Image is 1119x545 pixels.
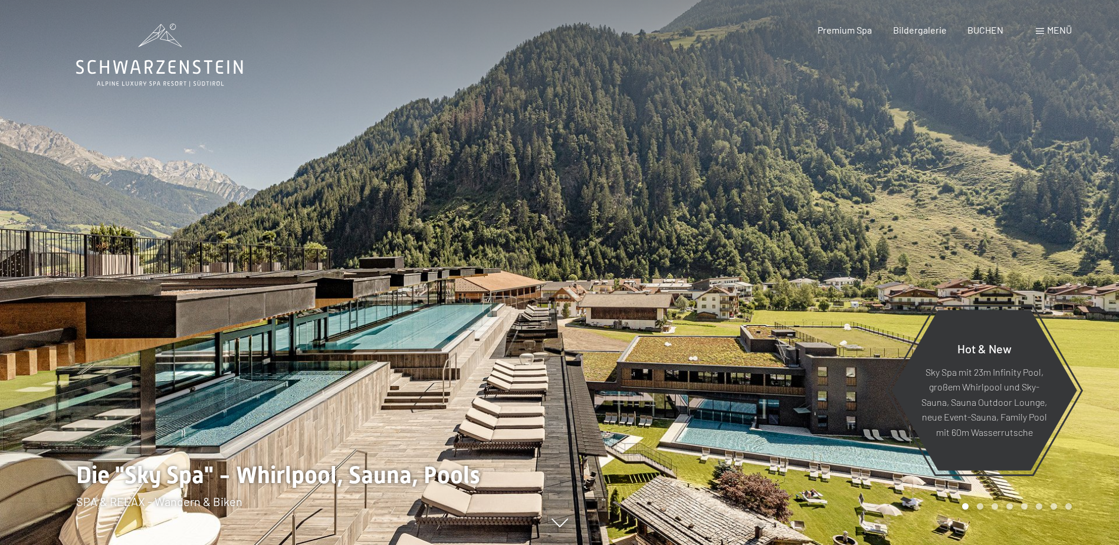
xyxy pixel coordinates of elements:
div: Carousel Page 6 [1036,503,1042,510]
div: Carousel Page 7 [1051,503,1057,510]
div: Carousel Page 4 [1006,503,1013,510]
div: Carousel Page 5 [1021,503,1028,510]
div: Carousel Pagination [958,503,1072,510]
span: Menü [1047,24,1072,35]
div: Carousel Page 3 [992,503,998,510]
a: Hot & New Sky Spa mit 23m Infinity Pool, großem Whirlpool und Sky-Sauna, Sauna Outdoor Lounge, ne... [891,309,1078,471]
div: Carousel Page 2 [977,503,983,510]
a: Premium Spa [818,24,872,35]
a: Bildergalerie [893,24,947,35]
div: Carousel Page 8 [1065,503,1072,510]
a: BUCHEN [967,24,1003,35]
span: Hot & New [957,341,1012,355]
p: Sky Spa mit 23m Infinity Pool, großem Whirlpool und Sky-Sauna, Sauna Outdoor Lounge, neue Event-S... [920,364,1048,439]
div: Carousel Page 1 (Current Slide) [962,503,969,510]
